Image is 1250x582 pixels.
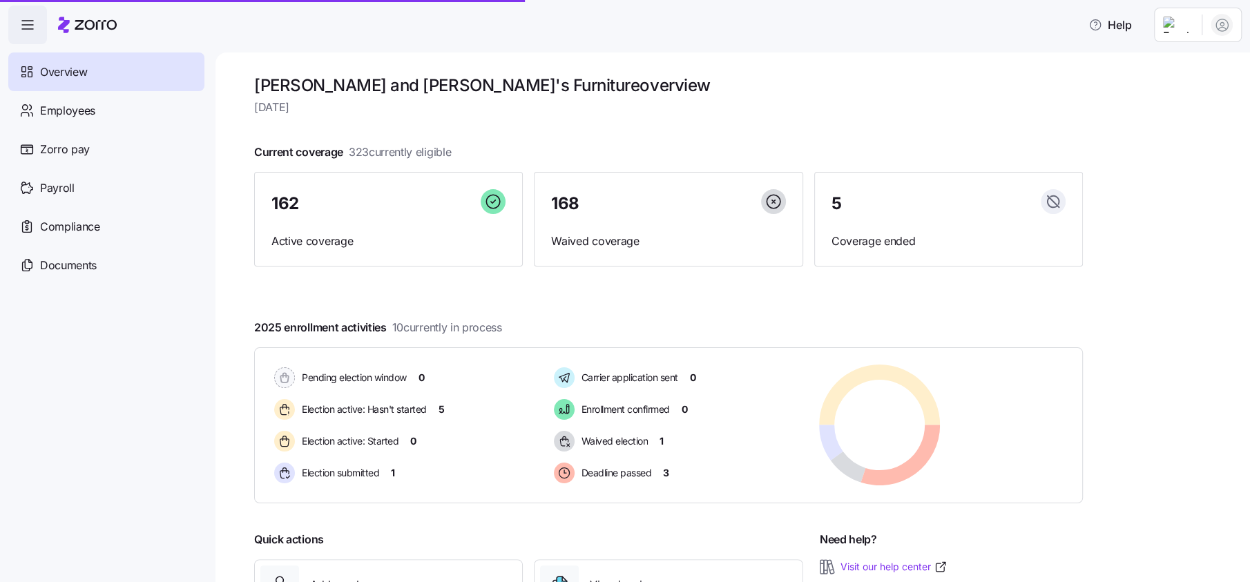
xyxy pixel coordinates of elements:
span: [DATE] [254,99,1083,116]
span: Need help? [820,531,877,548]
span: Election active: Started [298,434,398,448]
span: 3 [663,466,669,480]
button: Help [1077,11,1143,39]
span: 323 currently eligible [349,144,451,161]
span: Zorro pay [40,141,90,158]
a: Employees [8,91,204,130]
span: Waived coverage [551,233,785,250]
a: Visit our help center [840,560,948,574]
span: 5 [831,195,842,212]
span: Carrier application sent [577,371,678,385]
a: Overview [8,52,204,91]
span: Help [1088,17,1132,33]
span: 5 [439,402,445,416]
span: Election submitted [298,466,379,480]
span: 0 [682,402,688,416]
span: Election active: Hasn't started [298,402,427,416]
span: Current coverage [254,144,451,161]
span: 0 [410,434,416,448]
h1: [PERSON_NAME] and [PERSON_NAME]'s Furniture overview [254,75,1083,96]
a: Documents [8,246,204,284]
span: 1 [391,466,395,480]
img: Employer logo [1163,17,1191,33]
span: 168 [551,195,579,212]
span: Payroll [40,180,75,197]
span: Quick actions [254,531,324,548]
span: 0 [419,371,425,385]
span: Coverage ended [831,233,1066,250]
span: Documents [40,257,97,274]
span: 162 [271,195,299,212]
span: Waived election [577,434,648,448]
span: 0 [690,371,696,385]
span: Pending election window [298,371,407,385]
span: Compliance [40,218,100,235]
span: 10 currently in process [392,319,502,336]
span: Deadline passed [577,466,652,480]
span: Active coverage [271,233,506,250]
span: Enrollment confirmed [577,402,670,416]
span: 1 [660,434,664,448]
span: 2025 enrollment activities [254,319,502,336]
span: Overview [40,64,87,81]
span: Employees [40,102,95,119]
a: Compliance [8,207,204,246]
a: Payroll [8,168,204,207]
a: Zorro pay [8,130,204,168]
